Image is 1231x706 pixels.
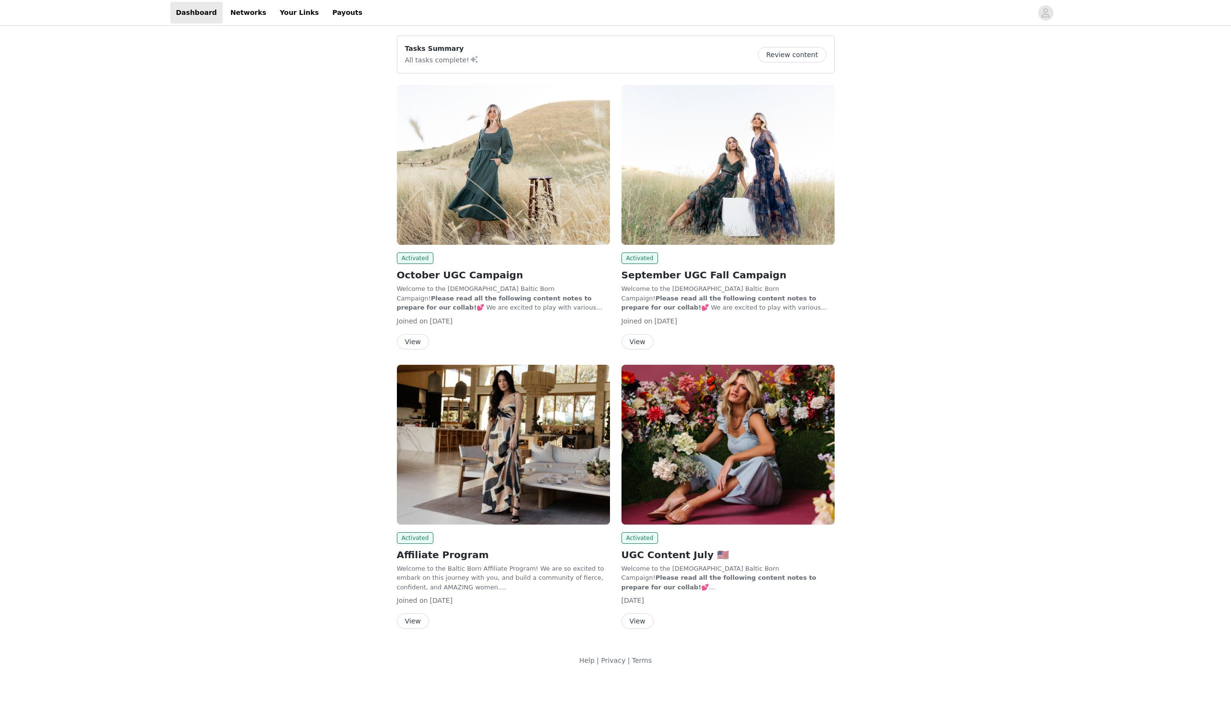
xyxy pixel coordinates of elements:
button: View [397,334,429,349]
span: Activated [621,252,658,264]
span: Activated [397,532,434,544]
a: Networks [225,2,272,24]
a: Your Links [274,2,325,24]
span: [DATE] [655,317,677,325]
span: Activated [397,252,434,264]
img: Baltic Born [397,85,610,245]
a: View [397,618,429,625]
a: Payouts [326,2,368,24]
h2: UGC Content July 🇺🇸 [621,548,835,562]
button: Review content [758,47,826,62]
span: Joined on [397,597,428,604]
h2: Affiliate Program [397,548,610,562]
a: View [397,338,429,346]
div: avatar [1041,5,1050,21]
p: Welcome to the [DEMOGRAPHIC_DATA] Baltic Born Campaign! 💕 We are excited to play with various con... [397,284,610,312]
p: Welcome to the [DEMOGRAPHIC_DATA] Baltic Born Campaign! 💕 [621,564,835,592]
button: View [621,613,654,629]
a: Terms [632,657,652,664]
a: Privacy [601,657,625,664]
button: View [621,334,654,349]
h2: September UGC Fall Campaign [621,268,835,282]
img: Baltic Born [621,85,835,245]
span: Activated [621,532,658,544]
a: View [621,618,654,625]
a: Dashboard [170,2,223,24]
h2: October UGC Campaign [397,268,610,282]
strong: Please read all the following content notes to prepare for our collab! [621,295,816,311]
span: [DATE] [430,597,453,604]
img: Baltic Born [397,365,610,525]
a: View [621,338,654,346]
p: All tasks complete! [405,54,479,65]
img: Baltic Born [621,365,835,525]
span: [DATE] [621,597,644,604]
button: View [397,613,429,629]
strong: Please read all the following content notes to prepare for our collab! [621,574,816,591]
strong: Please read all the following content notes to prepare for our collab! [397,295,592,311]
span: Joined on [621,317,653,325]
p: Tasks Summary [405,44,479,54]
p: Welcome to the Baltic Born Affiliate Program! We are so excited to embark on this journey with yo... [397,564,610,592]
a: Help [579,657,595,664]
span: Joined on [397,317,428,325]
span: | [597,657,599,664]
span: | [628,657,630,664]
span: [DATE] [430,317,453,325]
p: Welcome to the [DEMOGRAPHIC_DATA] Baltic Born Campaign! 💕 We are excited to play with various con... [621,284,835,312]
